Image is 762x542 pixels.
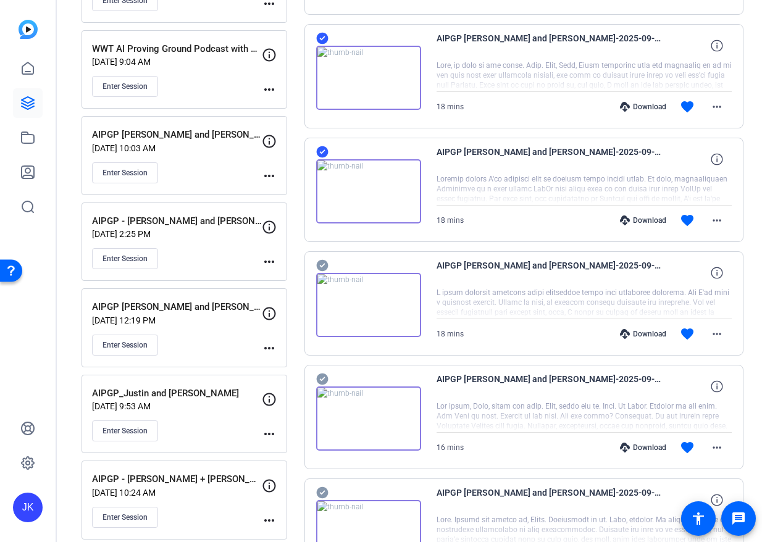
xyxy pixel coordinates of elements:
[92,300,262,314] p: AIPGP [PERSON_NAME] and [PERSON_NAME]
[614,443,672,452] div: Download
[92,420,158,441] button: Enter Session
[92,315,262,325] p: [DATE] 12:19 PM
[103,81,148,91] span: Enter Session
[437,372,665,401] span: AIPGP [PERSON_NAME] and [PERSON_NAME]-2025-09-03-12-39-48-437-2
[92,488,262,498] p: [DATE] 10:24 AM
[680,99,695,114] mat-icon: favorite
[92,57,262,67] p: [DATE] 9:04 AM
[92,401,262,411] p: [DATE] 9:53 AM
[92,386,262,401] p: AIPGP_Justin and [PERSON_NAME]
[614,215,672,225] div: Download
[731,511,746,526] mat-icon: message
[710,440,724,455] mat-icon: more_horiz
[691,511,706,526] mat-icon: accessibility
[19,20,38,39] img: blue-gradient.svg
[437,330,464,338] span: 18 mins
[262,427,277,441] mat-icon: more_horiz
[316,159,421,223] img: thumb-nail
[262,169,277,183] mat-icon: more_horiz
[437,485,665,515] span: AIPGP [PERSON_NAME] and [PERSON_NAME]-2025-09-03-12-39-48-437-1
[103,512,148,522] span: Enter Session
[710,213,724,228] mat-icon: more_horiz
[92,128,262,142] p: AIPGP [PERSON_NAME] and [PERSON_NAME]
[92,162,158,183] button: Enter Session
[614,102,672,112] div: Download
[710,327,724,341] mat-icon: more_horiz
[316,386,421,451] img: thumb-nail
[437,102,464,111] span: 18 mins
[437,31,665,60] span: AIPGP [PERSON_NAME] and [PERSON_NAME]-2025-09-03-12-56-17-058-2
[680,327,695,341] mat-icon: favorite
[680,213,695,228] mat-icon: favorite
[92,507,158,528] button: Enter Session
[103,168,148,178] span: Enter Session
[437,144,665,174] span: AIPGP [PERSON_NAME] and [PERSON_NAME]-2025-09-03-12-56-17-058-1
[103,340,148,350] span: Enter Session
[92,472,262,486] p: AIPGP - [PERSON_NAME] + [PERSON_NAME]
[437,443,464,452] span: 16 mins
[316,273,421,337] img: thumb-nail
[92,42,262,56] p: WWT AI Proving Ground Podcast with Dell Federal and NVIDIA
[92,143,262,153] p: [DATE] 10:03 AM
[103,254,148,264] span: Enter Session
[92,229,262,239] p: [DATE] 2:25 PM
[92,76,158,97] button: Enter Session
[614,329,672,339] div: Download
[92,214,262,228] p: AIPGP - [PERSON_NAME] and [PERSON_NAME]
[262,341,277,356] mat-icon: more_horiz
[710,99,724,114] mat-icon: more_horiz
[437,216,464,225] span: 18 mins
[92,335,158,356] button: Enter Session
[316,46,421,110] img: thumb-nail
[262,82,277,97] mat-icon: more_horiz
[262,254,277,269] mat-icon: more_horiz
[437,258,665,288] span: AIPGP [PERSON_NAME] and [PERSON_NAME]-2025-09-03-12-56-17-058-0
[92,248,158,269] button: Enter Session
[13,493,43,522] div: JK
[680,440,695,455] mat-icon: favorite
[103,426,148,436] span: Enter Session
[262,513,277,528] mat-icon: more_horiz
